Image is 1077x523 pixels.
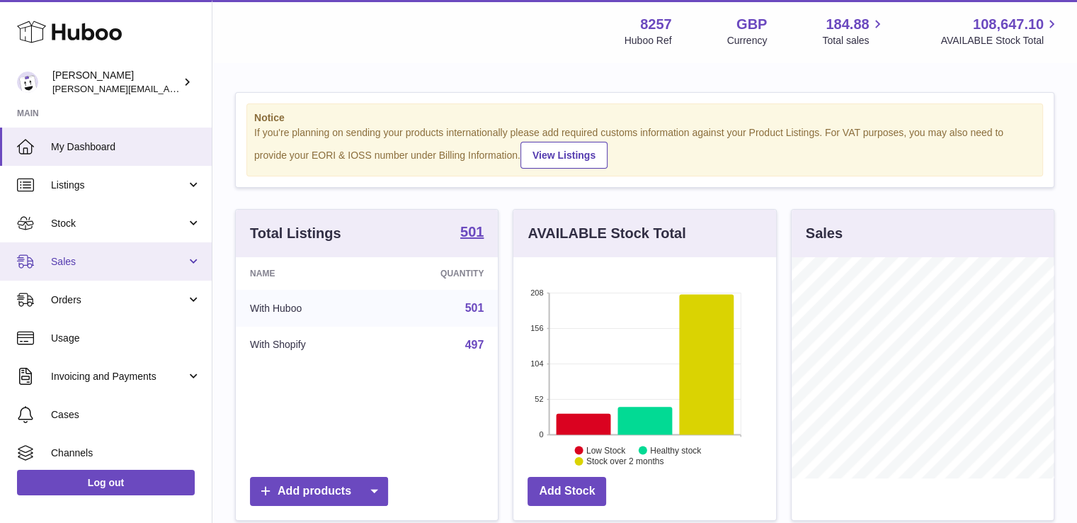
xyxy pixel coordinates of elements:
text: 0 [540,430,544,439]
a: 501 [465,302,484,314]
text: Healthy stock [650,445,702,455]
div: Huboo Ref [625,34,672,47]
text: 52 [535,395,544,403]
text: 156 [530,324,543,332]
strong: 501 [460,225,484,239]
h3: AVAILABLE Stock Total [528,224,685,243]
span: My Dashboard [51,140,201,154]
span: Usage [51,332,201,345]
td: With Shopify [236,327,377,364]
span: [PERSON_NAME][EMAIL_ADDRESS][DOMAIN_NAME] [52,83,284,94]
span: Orders [51,293,186,307]
a: View Listings [520,142,608,169]
span: Sales [51,255,186,269]
h3: Sales [806,224,843,243]
span: 108,647.10 [973,15,1044,34]
strong: 8257 [640,15,672,34]
a: 108,647.10 AVAILABLE Stock Total [940,15,1060,47]
img: Mohsin@planlabsolutions.com [17,72,38,93]
text: 208 [530,288,543,297]
div: Currency [727,34,768,47]
a: 501 [460,225,484,242]
span: Cases [51,408,201,422]
span: Invoicing and Payments [51,370,186,383]
a: Log out [17,470,195,495]
span: AVAILABLE Stock Total [940,34,1060,47]
strong: GBP [736,15,767,34]
a: 184.88 Total sales [822,15,885,47]
div: If you're planning on sending your products internationally please add required customs informati... [254,126,1035,169]
span: Stock [51,217,186,230]
strong: Notice [254,111,1035,125]
h3: Total Listings [250,224,341,243]
text: Stock over 2 months [586,456,663,466]
div: [PERSON_NAME] [52,69,180,96]
text: 104 [530,359,543,368]
span: Channels [51,446,201,460]
td: With Huboo [236,290,377,327]
a: 497 [465,339,484,351]
th: Name [236,257,377,290]
text: Low Stock [586,445,626,455]
span: 184.88 [826,15,869,34]
span: Total sales [822,34,885,47]
a: Add Stock [528,477,606,506]
th: Quantity [377,257,498,290]
span: Listings [51,179,186,192]
a: Add products [250,477,388,506]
